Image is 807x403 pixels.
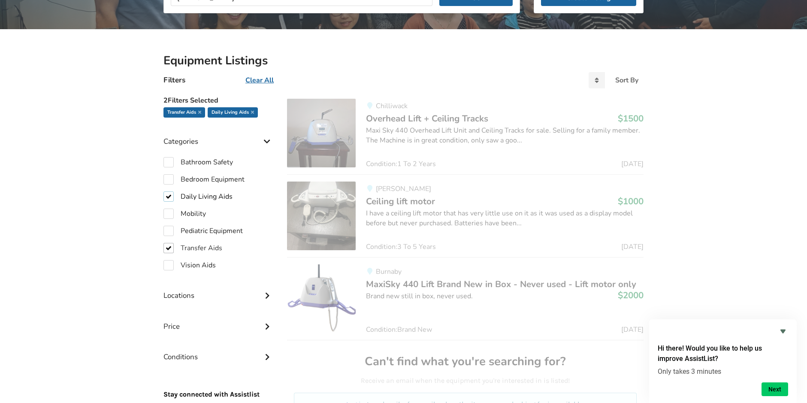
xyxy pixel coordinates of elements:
[658,367,788,376] p: Only takes 3 minutes
[621,161,644,167] span: [DATE]
[658,343,788,364] h2: Hi there! Would you like to help us improve AssistList?
[618,196,644,207] h3: $1000
[287,182,356,250] img: transfer aids-ceiling lift motor
[163,120,273,150] div: Categories
[163,335,273,366] div: Conditions
[163,226,243,236] label: Pediatric Equipment
[376,267,402,276] span: Burnaby
[762,382,788,396] button: Next question
[163,157,233,167] label: Bathroom Safety
[163,209,206,219] label: Mobility
[366,126,644,145] div: Maxi Sky 440 Overhead Lift Unit and Ceiling Tracks for sale. Selling for a family member. The Mac...
[163,191,233,202] label: Daily Living Aids
[287,99,356,167] img: transfer aids-overhead lift + ceiling tracks
[366,243,436,250] span: Condition: 3 To 5 Years
[163,243,222,253] label: Transfer Aids
[366,209,644,228] div: I have a ceiling lift motor that has very little use on it as it was used as a display model befo...
[245,76,274,85] u: Clear All
[366,195,435,207] span: Ceiling lift motor
[287,99,644,174] a: transfer aids-overhead lift + ceiling tracksChilliwackOverhead Lift + Ceiling Tracks$1500Maxi Sky...
[163,53,644,68] h2: Equipment Listings
[366,278,636,290] span: MaxiSky 440 Lift Brand New in Box - Never used - Lift motor only
[294,376,637,386] p: Receive an email when the equipment you're interested in is listed!
[163,107,205,118] div: Transfer Aids
[621,243,644,250] span: [DATE]
[376,184,431,194] span: [PERSON_NAME]
[366,326,432,333] span: Condition: Brand New
[366,161,436,167] span: Condition: 1 To 2 Years
[376,101,408,111] span: Chilliwack
[778,326,788,336] button: Hide survey
[294,354,637,369] h2: Can't find what you're searching for?
[208,107,258,118] div: Daily Living Aids
[163,274,273,304] div: Locations
[615,77,638,84] div: Sort By
[287,174,644,257] a: transfer aids-ceiling lift motor [PERSON_NAME]Ceiling lift motor$1000I have a ceiling lift motor ...
[163,260,216,270] label: Vision Aids
[163,366,273,400] p: Stay connected with Assistlist
[287,264,356,333] img: transfer aids-maxisky 440 lift brand new in box - never used - lift motor only
[366,112,488,124] span: Overhead Lift + Ceiling Tracks
[366,291,644,301] div: Brand new still in box, never used.
[658,326,788,396] div: Hi there! Would you like to help us improve AssistList?
[287,257,644,340] a: transfer aids-maxisky 440 lift brand new in box - never used - lift motor onlyBurnabyMaxiSky 440 ...
[618,113,644,124] h3: $1500
[163,75,185,85] h4: Filters
[621,326,644,333] span: [DATE]
[163,305,273,335] div: Price
[618,290,644,301] h3: $2000
[163,92,273,107] h5: 2 Filters Selected
[163,174,245,185] label: Bedroom Equipment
